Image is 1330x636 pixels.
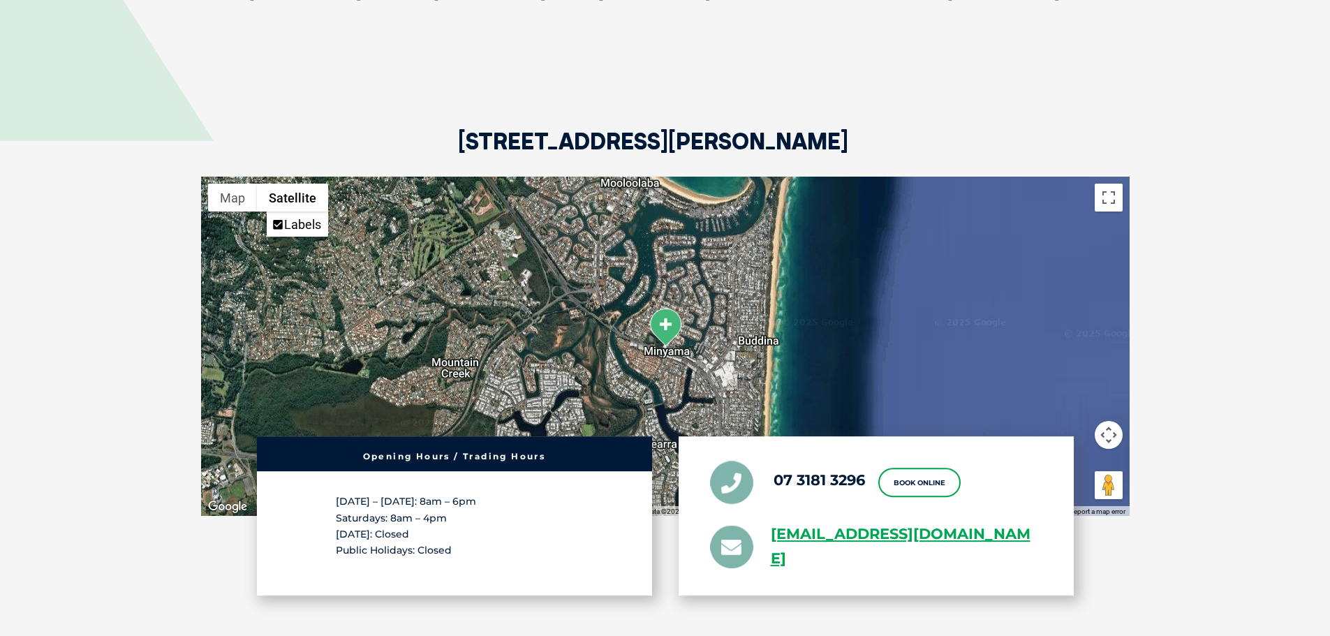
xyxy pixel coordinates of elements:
label: Labels [284,217,321,232]
p: [DATE] – [DATE]: 8am – 6pm Saturdays: 8am – 4pm [DATE]: Closed Public Holidays: Closed [336,494,573,559]
button: Toggle fullscreen view [1095,184,1123,212]
button: Map camera controls [1095,421,1123,449]
a: [EMAIL_ADDRESS][DOMAIN_NAME] [771,523,1042,572]
h2: [STREET_ADDRESS][PERSON_NAME] [458,130,848,177]
button: Show street map [208,184,257,212]
li: Labels [268,213,327,235]
a: 07 3181 3296 [774,471,865,489]
a: Book Online [878,468,961,498]
ul: Show satellite imagery [267,212,328,237]
h6: Opening Hours / Trading Hours [264,453,645,461]
button: Show satellite imagery [257,184,328,212]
